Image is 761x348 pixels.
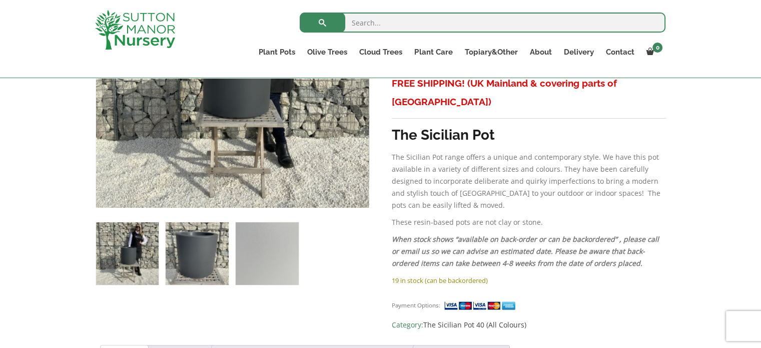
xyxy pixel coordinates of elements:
[166,222,228,285] img: The Sicilian Cylinder Pot 40 Colour Charcoal - Image 2
[557,45,599,59] a: Delivery
[301,45,353,59] a: Olive Trees
[392,74,665,111] h3: FREE SHIPPING! (UK Mainland & covering parts of [GEOGRAPHIC_DATA])
[96,222,159,285] img: The Sicilian Cylinder Pot 40 Colour Charcoal
[392,301,440,309] small: Payment Options:
[236,222,298,285] img: The Sicilian Cylinder Pot 40 Colour Charcoal - Image 3
[392,319,665,331] span: Category:
[392,151,665,211] p: The Sicilian Pot range offers a unique and contemporary style. We have this pot available in a va...
[458,45,523,59] a: Topiary&Other
[392,274,665,286] p: 19 in stock (can be backordered)
[423,320,526,329] a: The Sicilian Pot 40 (All Colours)
[408,45,458,59] a: Plant Care
[353,45,408,59] a: Cloud Trees
[523,45,557,59] a: About
[95,10,175,50] img: logo
[300,13,665,33] input: Search...
[640,45,665,59] a: 0
[392,234,659,268] em: When stock shows “available on back-order or can be backordered” , please call or email us so we ...
[652,43,662,53] span: 0
[444,300,519,311] img: payment supported
[392,216,665,228] p: These resin-based pots are not clay or stone.
[253,45,301,59] a: Plant Pots
[392,127,495,143] strong: The Sicilian Pot
[599,45,640,59] a: Contact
